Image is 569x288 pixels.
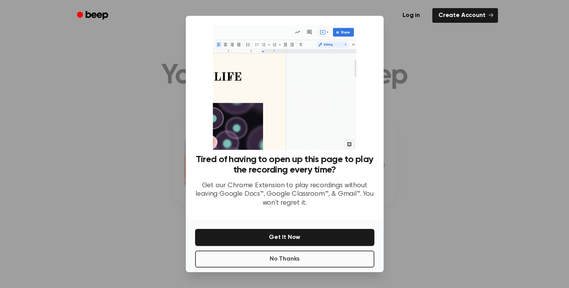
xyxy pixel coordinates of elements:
[195,154,374,175] h3: Tired of having to open up this page to play the recording every time?
[71,8,115,23] a: Beep
[195,181,374,208] p: Get our Chrome Extension to play recordings without leaving Google Docs™, Google Classroom™, & Gm...
[195,229,374,246] button: Get It Now
[432,8,498,23] a: Create Account
[213,25,356,150] img: Beep extension in action
[395,7,428,24] a: Log in
[195,251,374,268] button: No Thanks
